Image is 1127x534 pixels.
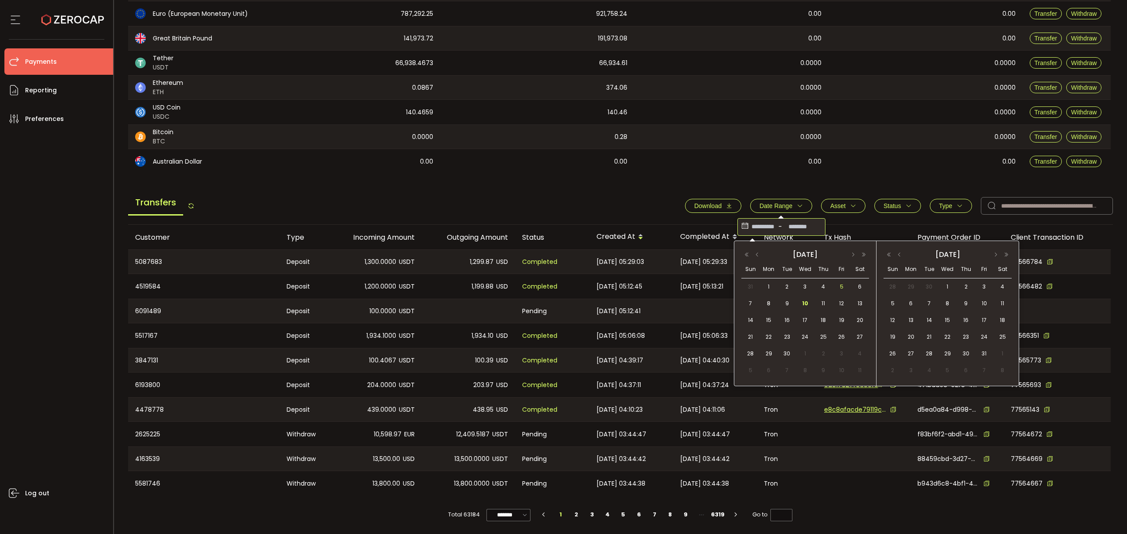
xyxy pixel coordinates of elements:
button: Transfer [1030,8,1062,19]
div: [DATE] [906,248,990,261]
span: [DATE] 04:37:24 [680,380,729,390]
span: 0.00 [808,157,821,167]
span: d5ea0a84-d998-45c6-8561-a2408a4acafc [917,405,979,414]
span: 2 [818,348,829,359]
img: gbp_portfolio.svg [135,33,146,44]
button: Withdraw [1066,8,1101,19]
span: 25 [818,332,829,342]
span: 14 [745,315,756,326]
span: USD [496,405,508,415]
span: USDT [492,454,508,464]
span: USDC [153,112,180,121]
span: [DATE] 04:37:11 [597,380,641,390]
span: USD [496,355,508,366]
div: Tron [757,422,817,446]
span: 3 [906,365,916,376]
span: 0.28 [615,132,627,142]
span: 0.0000 [800,83,821,93]
span: 77566784 [1011,257,1042,267]
span: 16 [782,315,792,326]
span: 28 [888,282,898,292]
span: USD [496,331,508,341]
div: 3847131 [128,348,280,372]
span: 24 [800,332,810,342]
span: 26 [888,348,898,359]
div: Outgoing Amount [422,232,515,242]
div: 5517167 [128,323,280,348]
span: 0.00 [1002,157,1016,167]
span: USDT [399,331,415,341]
span: 0.00 [808,9,821,19]
button: Type [930,199,972,213]
span: 12 [836,298,847,309]
div: Tron [757,398,817,421]
span: 20 [854,315,865,326]
span: 13,800.00 [372,479,400,489]
span: 7 [745,298,756,309]
div: Deposit [280,373,328,397]
span: Withdraw [1071,133,1097,140]
span: 22 [942,332,953,342]
span: 21 [745,332,756,342]
span: 8 [942,298,953,309]
span: 0.00 [1002,33,1016,44]
span: 17 [979,315,990,326]
span: 11 [997,298,1008,309]
span: USD [496,282,508,292]
span: USDT [399,282,415,292]
span: 77566351 [1011,331,1039,340]
button: Withdraw [1066,82,1101,93]
span: 6 [961,365,971,376]
span: 191,973.08 [598,33,627,44]
span: USDT [492,429,508,439]
span: 30 [782,348,792,359]
span: USD [496,257,508,267]
th: Thu [957,260,975,278]
span: 2 [888,365,898,376]
button: Status [874,199,921,213]
span: 3 [800,282,810,292]
span: 0.0000 [800,107,821,117]
iframe: Chat Widget [1083,492,1127,534]
span: 15 [763,315,774,326]
span: 0.00 [808,33,821,44]
span: 8 [997,365,1008,376]
span: 29 [942,348,953,359]
span: USD [496,380,508,390]
span: 6 [763,365,774,376]
span: 4 [854,348,865,359]
span: 203.97 [473,380,494,390]
span: 8 [763,298,774,309]
div: Withdraw [280,471,328,496]
span: 26 [836,332,847,342]
button: Withdraw [1066,156,1101,167]
span: 0.0000 [994,132,1016,142]
img: usdt_portfolio.svg [135,58,146,68]
span: 18 [997,315,1008,326]
div: 5087683 [128,250,280,274]
span: 13,500.0000 [454,454,490,464]
button: Asset [821,199,866,213]
span: BTC [153,137,173,146]
div: 6091489 [128,299,280,323]
div: Tx Hash [817,232,910,242]
span: [DATE] 05:12:41 [597,306,641,316]
span: Transfer [1035,133,1057,140]
span: USDT [399,380,415,390]
span: 1,299.87 [470,257,494,267]
span: Transfer [1035,158,1057,165]
img: eth_portfolio.svg [135,82,146,93]
span: Asset [830,202,846,209]
th: Wed [939,260,957,278]
span: Pending [522,429,547,439]
span: 7 [782,365,792,376]
span: Withdraw [1071,59,1097,66]
span: [DATE] 04:40:30 [680,355,729,366]
span: Reporting [25,84,57,97]
span: Completed [522,282,557,292]
span: Date Range [759,202,792,209]
span: 77564667 [1011,479,1042,488]
span: Withdraw [1071,35,1097,42]
span: 3 [979,282,990,292]
span: Tether [153,54,173,63]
